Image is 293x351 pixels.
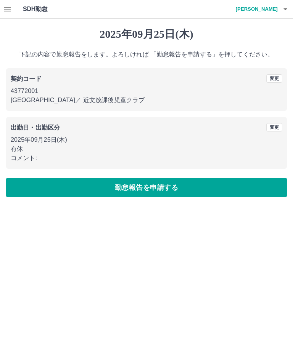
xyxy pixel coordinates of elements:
p: 下記の内容で勤怠報告をします。よろしければ 「勤怠報告を申請する」を押してください。 [6,50,287,59]
p: 2025年09月25日(木) [11,135,282,144]
p: [GEOGRAPHIC_DATA] ／ 近文放課後児童クラブ [11,96,282,105]
b: 出勤日・出勤区分 [11,124,60,131]
p: コメント: [11,154,282,163]
button: 勤怠報告を申請する [6,178,287,197]
button: 変更 [266,123,282,131]
p: 有休 [11,144,282,154]
button: 変更 [266,74,282,83]
b: 契約コード [11,75,42,82]
h1: 2025年09月25日(木) [6,28,287,41]
p: 43772001 [11,87,282,96]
